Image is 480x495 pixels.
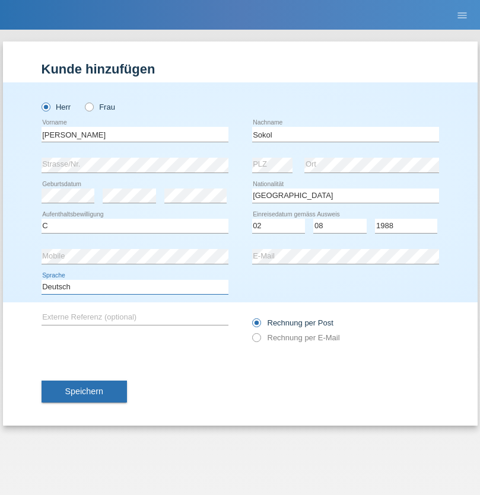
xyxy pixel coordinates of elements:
input: Frau [85,103,93,110]
button: Speichern [42,381,127,403]
input: Herr [42,103,49,110]
a: menu [450,11,474,18]
label: Rechnung per E-Mail [252,333,340,342]
span: Speichern [65,387,103,396]
label: Rechnung per Post [252,318,333,327]
label: Herr [42,103,71,111]
label: Frau [85,103,115,111]
input: Rechnung per E-Mail [252,333,260,348]
h1: Kunde hinzufügen [42,62,439,76]
i: menu [456,9,468,21]
input: Rechnung per Post [252,318,260,333]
